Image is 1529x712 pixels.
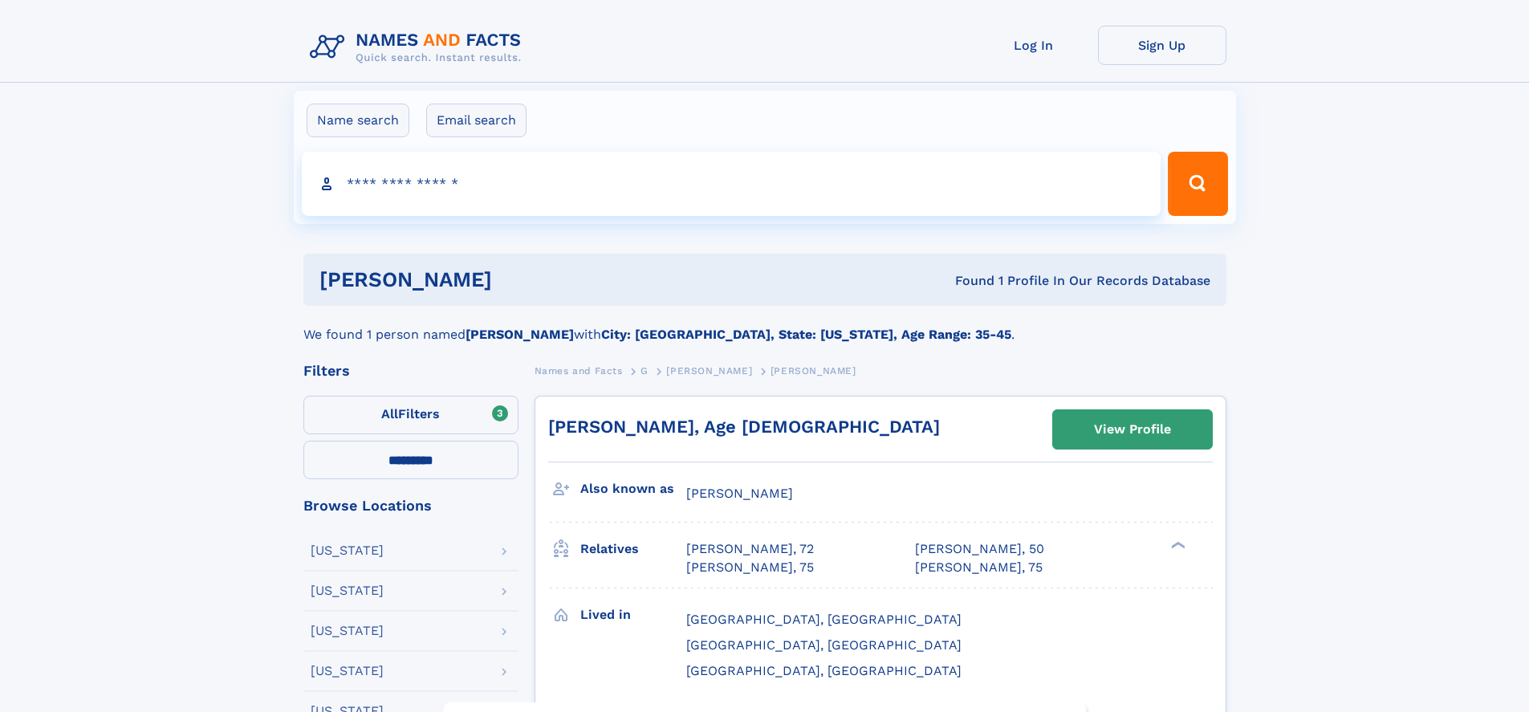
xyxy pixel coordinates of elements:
[686,540,814,558] a: [PERSON_NAME], 72
[970,26,1098,65] a: Log In
[426,104,527,137] label: Email search
[1167,540,1186,551] div: ❯
[311,665,384,677] div: [US_STATE]
[311,625,384,637] div: [US_STATE]
[307,104,409,137] label: Name search
[601,327,1011,342] b: City: [GEOGRAPHIC_DATA], State: [US_STATE], Age Range: 35-45
[548,417,940,437] a: [PERSON_NAME], Age [DEMOGRAPHIC_DATA]
[1098,26,1226,65] a: Sign Up
[723,272,1210,290] div: Found 1 Profile In Our Records Database
[466,327,574,342] b: [PERSON_NAME]
[303,306,1226,344] div: We found 1 person named with .
[686,612,962,627] span: [GEOGRAPHIC_DATA], [GEOGRAPHIC_DATA]
[580,535,686,563] h3: Relatives
[580,475,686,502] h3: Also known as
[303,396,518,434] label: Filters
[1094,411,1171,448] div: View Profile
[686,637,962,653] span: [GEOGRAPHIC_DATA], [GEOGRAPHIC_DATA]
[535,360,623,380] a: Names and Facts
[686,486,793,501] span: [PERSON_NAME]
[303,498,518,513] div: Browse Locations
[771,365,856,376] span: [PERSON_NAME]
[666,365,752,376] span: [PERSON_NAME]
[1053,410,1212,449] a: View Profile
[666,360,752,380] a: [PERSON_NAME]
[915,559,1043,576] a: [PERSON_NAME], 75
[381,406,398,421] span: All
[311,584,384,597] div: [US_STATE]
[686,559,814,576] a: [PERSON_NAME], 75
[640,360,649,380] a: G
[580,601,686,629] h3: Lived in
[303,364,518,378] div: Filters
[319,270,724,290] h1: [PERSON_NAME]
[915,540,1044,558] a: [PERSON_NAME], 50
[303,26,535,69] img: Logo Names and Facts
[311,544,384,557] div: [US_STATE]
[302,152,1161,216] input: search input
[686,663,962,678] span: [GEOGRAPHIC_DATA], [GEOGRAPHIC_DATA]
[1168,152,1227,216] button: Search Button
[640,365,649,376] span: G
